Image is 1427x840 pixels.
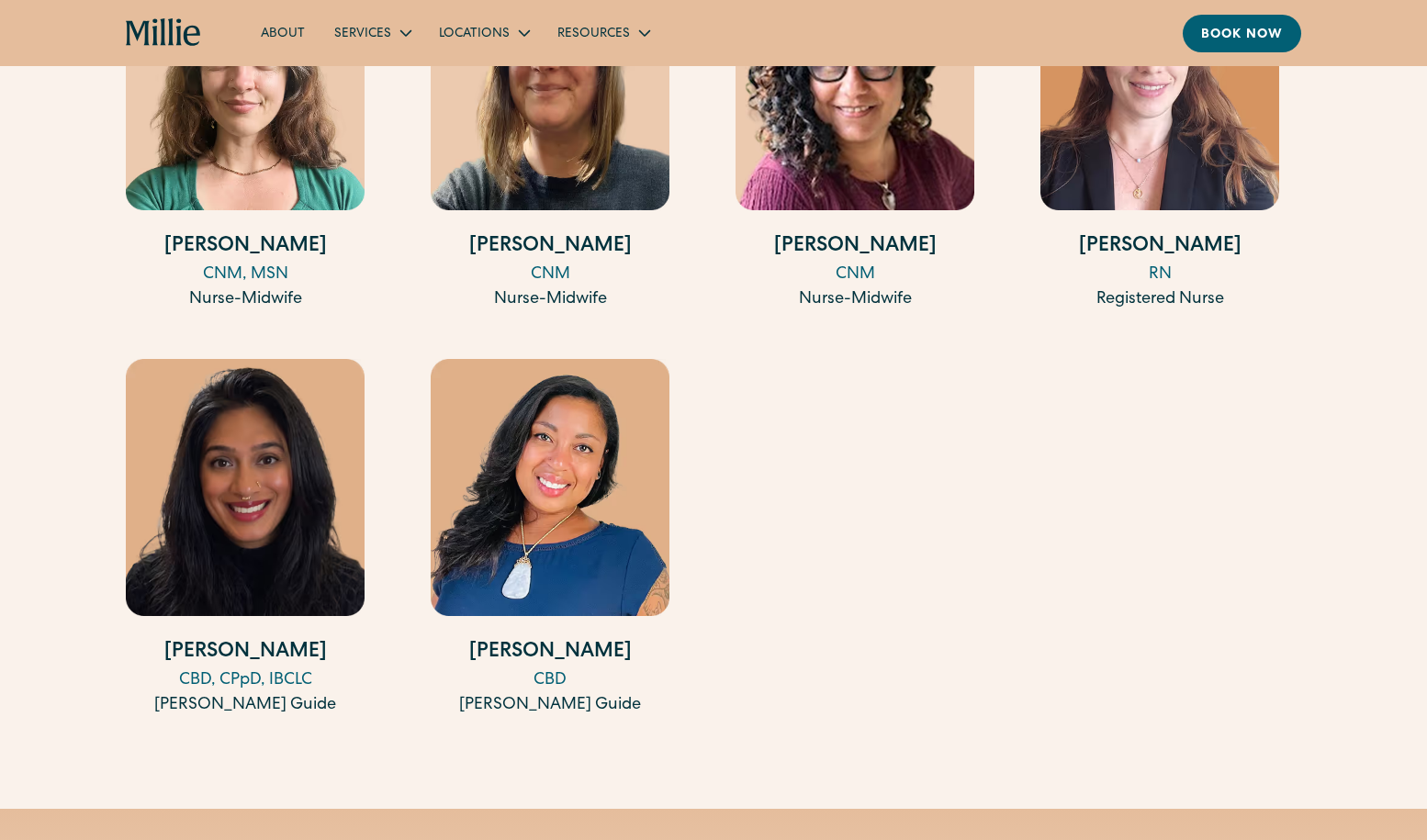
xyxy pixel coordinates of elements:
[320,17,424,48] div: Services
[439,25,510,44] div: Locations
[1201,26,1283,45] div: Book now
[126,263,365,287] div: CNM, MSN
[431,263,669,287] div: CNM
[126,287,365,312] div: Nurse-Midwife
[246,17,320,48] a: About
[126,668,365,693] div: CBD, CPpD, IBCLC
[736,287,974,312] div: Nurse-Midwife
[431,638,669,668] h4: [PERSON_NAME]
[431,359,669,718] a: [PERSON_NAME]CBD[PERSON_NAME] Guide
[1040,232,1279,263] h4: [PERSON_NAME]
[126,693,365,718] div: [PERSON_NAME] Guide
[557,25,630,44] div: Resources
[736,263,974,287] div: CNM
[543,17,663,48] div: Resources
[431,668,669,693] div: CBD
[126,359,365,718] a: [PERSON_NAME]CBD, CPpD, IBCLC[PERSON_NAME] Guide
[424,17,543,48] div: Locations
[1040,287,1279,312] div: Registered Nurse
[126,18,202,48] a: home
[431,287,669,312] div: Nurse-Midwife
[1183,15,1301,52] a: Book now
[431,693,669,718] div: [PERSON_NAME] Guide
[431,232,669,263] h4: [PERSON_NAME]
[334,25,391,44] div: Services
[126,232,365,263] h4: [PERSON_NAME]
[1040,263,1279,287] div: RN
[736,232,974,263] h4: [PERSON_NAME]
[126,638,365,668] h4: [PERSON_NAME]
